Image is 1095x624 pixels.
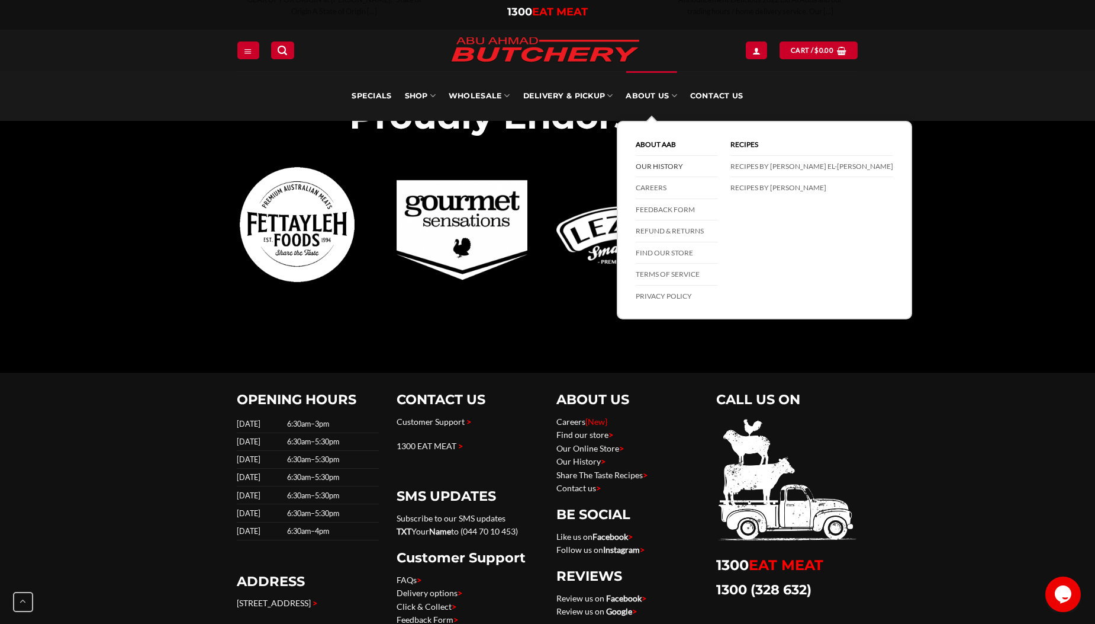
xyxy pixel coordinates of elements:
[442,30,649,71] img: Abu Ahmad Butchery
[628,532,633,542] span: >
[352,71,391,121] a: Specials
[429,526,451,536] strong: Name
[397,417,465,427] a: Customer Support
[237,451,284,469] td: [DATE]
[556,391,698,408] h2: ABOUT US
[237,164,358,285] img: Abu Ahmad Butchery Punchbowl
[626,71,677,121] a: About Us
[556,530,698,557] p: Like us on Follow us on
[603,545,640,555] a: Instagram
[237,487,284,504] td: [DATE]
[749,556,823,574] span: EAT MEAT
[592,532,628,542] a: Facebook
[237,415,284,433] td: [DATE]
[556,506,698,523] h2: BE SOCIAL
[716,581,811,598] a: 1300 (328 632)
[237,469,284,487] td: [DATE]
[523,71,613,121] a: Delivery & Pickup
[585,417,607,427] span: {New}
[632,606,637,616] span: >
[556,568,698,585] h2: REVIEWS
[458,588,462,598] span: >
[636,156,718,178] a: Our History
[237,391,379,408] h2: OPENING HOURS
[556,443,624,453] a: Our Online Store>
[608,430,613,440] span: >
[716,556,823,574] a: 1300EAT MEAT
[636,199,718,221] a: Feedback Form
[636,264,718,286] a: Terms of Service
[642,593,646,603] span: >
[556,430,613,440] a: Find our store>
[606,593,642,603] a: Facebook
[507,5,588,18] a: 1300EAT MEAT
[556,164,698,306] a: Abu-Ahmad-Butchery-Sydney-Online-Halal-Butcher-Brand logo lezzet
[397,441,456,451] a: 1300 EAT MEAT
[237,41,259,59] a: Menu
[814,45,819,56] span: $
[636,134,718,156] a: About AAB
[780,41,858,59] a: View cart
[237,598,311,608] a: [STREET_ADDRESS]
[458,441,463,451] span: >
[13,592,33,612] button: Go to top
[284,504,379,522] td: 6:30am–5:30pm
[636,286,718,307] a: Privacy Policy
[417,575,421,585] span: >
[397,601,456,612] a: Click & Collect>
[606,606,632,616] a: Google
[730,156,893,178] a: Recipes by [PERSON_NAME] El-[PERSON_NAME]
[237,523,284,540] td: [DATE]
[397,164,527,295] a: Abu-Ahmad-Butchery-Sydney-Online-Halal-Butcher-Brand logo gourmet sensations
[237,164,358,285] a: Abu-Ahmad-Butchery-Sydney-Online-Halal-Butcher-image
[596,483,601,493] span: >
[690,71,743,121] a: Contact Us
[466,417,471,427] span: >
[397,588,462,598] a: Delivery options>
[643,470,648,480] span: >
[791,45,833,56] span: Cart /
[746,41,767,59] a: Login
[636,220,718,242] a: Refund & Returns
[556,483,601,493] a: Contact us>
[507,5,532,18] span: 1300
[284,487,379,504] td: 6:30am–5:30pm
[556,164,698,306] img: Abu Ahmad Butchery Punchbowl
[284,523,379,540] td: 6:30am–4pm
[397,512,539,539] p: Subscribe to our SMS updates Your to (044 70 10 453)
[1045,577,1083,612] iframe: chat widget
[284,415,379,433] td: 6:30am–3pm
[397,549,539,567] h2: Customer Support
[271,41,294,59] a: Search
[636,177,718,199] a: Careers
[636,242,718,264] a: Find our store
[716,415,858,545] img: 1300eatmeat.png
[237,433,284,451] td: [DATE]
[397,164,527,295] img: Abu Ahmad Butchery Punchbowl
[556,592,698,619] p: Review us on Review us on
[716,391,858,408] h2: CALL US ON
[556,417,607,427] a: Careers{New}
[284,433,379,451] td: 6:30am–5:30pm
[284,451,379,469] td: 6:30am–5:30pm
[601,456,606,466] span: >
[730,177,893,199] a: Recipes by [PERSON_NAME]
[730,134,893,156] a: Recipes
[405,71,436,121] a: SHOP
[452,601,456,612] span: >
[313,598,317,608] span: >
[556,456,606,466] a: Our History>
[449,71,510,121] a: Wholesale
[640,545,645,555] span: >
[237,504,284,522] td: [DATE]
[397,575,421,585] a: FAQs>
[237,573,379,590] h2: ADDRESS
[397,488,539,505] h2: SMS UPDATES
[814,46,833,54] bdi: 0.00
[397,391,539,408] h2: CONTACT US
[619,443,624,453] span: >
[556,470,648,480] a: Share The Taste Recipes>
[284,469,379,487] td: 6:30am–5:30pm
[532,5,588,18] span: EAT MEAT
[397,526,411,536] strong: TXT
